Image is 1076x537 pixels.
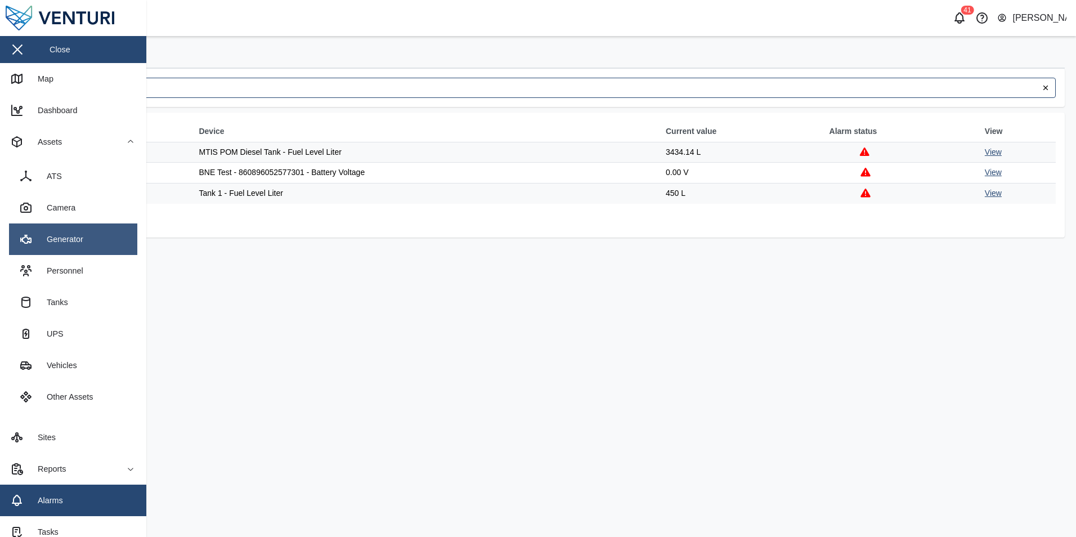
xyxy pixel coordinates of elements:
[193,184,660,204] td: Tank 1 - Fuel Level Liter
[29,431,56,444] div: Sites
[660,122,824,142] th: Current value
[193,142,660,163] td: MTIS POM Diesel Tank - Fuel Level Liter
[29,494,63,507] div: Alarms
[9,223,137,255] a: Generator
[38,233,83,245] div: Generator
[38,359,77,372] div: Vehicles
[38,202,75,214] div: Camera
[985,189,1002,198] a: View
[660,142,824,163] td: 3434.14 L
[985,168,1002,177] a: View
[9,192,137,223] a: Camera
[9,255,137,287] a: Personnel
[38,328,64,340] div: UPS
[9,350,137,381] a: Vehicles
[979,122,1056,142] th: View
[824,122,979,142] th: Alarm status
[1012,11,1066,25] div: [PERSON_NAME]
[193,122,660,142] th: Device
[6,6,152,30] img: Main Logo
[50,43,70,56] div: Close
[38,391,93,403] div: Other Assets
[997,10,1067,26] button: [PERSON_NAME]
[660,163,824,184] td: 0.00 V
[9,160,137,192] a: ATS
[961,6,974,15] div: 41
[985,147,1002,156] a: View
[660,184,824,204] td: 450 L
[9,381,137,413] a: Other Assets
[29,73,53,85] div: Map
[29,136,62,148] div: Assets
[38,170,62,182] div: ATS
[29,104,77,117] div: Dashboard
[29,463,66,475] div: Reports
[9,318,137,350] a: UPS
[9,287,137,318] a: Tanks
[193,163,660,184] td: BNE Test - 860896052577301 - Battery Voltage
[38,265,83,277] div: Personnel
[56,78,1056,98] input: Choose a site
[38,296,68,308] div: Tanks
